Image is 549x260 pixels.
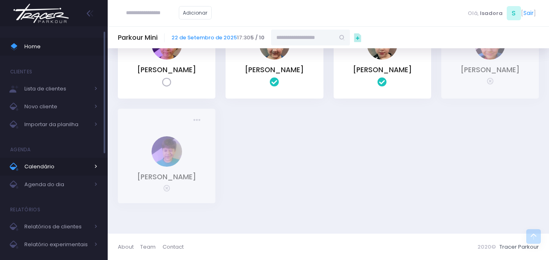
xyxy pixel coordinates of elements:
a: Team [140,239,162,255]
img: Zac Barboza Swenson [152,136,182,167]
a: Zac Barboza Swenson [152,161,182,169]
a: 22 de Setembro de 2025 [171,34,237,41]
a: Adicionar [179,6,212,19]
span: Relatórios de clientes [24,221,89,232]
h4: Relatórios [10,202,40,218]
a: [PERSON_NAME] [245,65,304,75]
span: Olá, [468,9,479,17]
a: Inácio Goulart Azevedo [475,54,505,62]
h4: Agenda [10,142,31,158]
a: [PERSON_NAME] [137,65,196,75]
a: Victor Soldi Marques [367,54,397,62]
span: 2020© [477,243,496,251]
span: Isadora [480,9,503,17]
span: S [507,6,521,20]
h5: Parkour Mini [118,34,158,42]
a: Tracer Parkour [499,243,539,251]
a: [PERSON_NAME] [137,172,196,182]
span: Novo cliente [24,101,89,112]
span: Calendário [24,161,89,172]
span: 17:30 [171,34,265,42]
a: [PERSON_NAME] [460,65,520,75]
div: [ ] [464,4,539,22]
h4: Clientes [10,64,32,80]
a: Bernardo tiboni [152,54,182,62]
span: Agenda do dia [24,179,89,190]
span: Lista de clientes [24,84,89,94]
span: Importar da planilha [24,119,89,130]
strong: 5 / 10 [250,34,265,41]
a: Sair [523,9,534,17]
span: Relatório experimentais [24,239,89,250]
span: Home [24,41,98,52]
a: [PERSON_NAME] [353,65,412,75]
a: About [118,239,140,255]
a: Contact [163,239,184,255]
a: Rodrigo Soldi Marques [259,54,290,62]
